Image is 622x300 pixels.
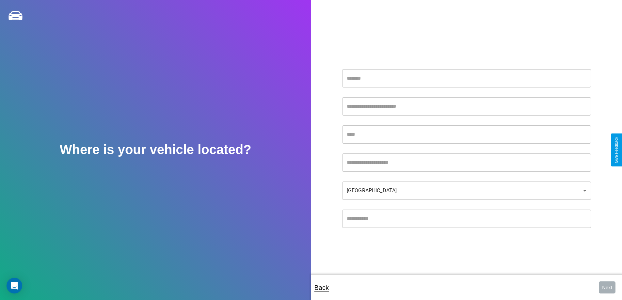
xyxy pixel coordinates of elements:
[614,137,619,163] div: Give Feedback
[314,282,329,293] p: Back
[599,281,615,293] button: Next
[7,278,22,293] div: Open Intercom Messenger
[342,182,591,200] div: [GEOGRAPHIC_DATA]
[60,142,251,157] h2: Where is your vehicle located?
